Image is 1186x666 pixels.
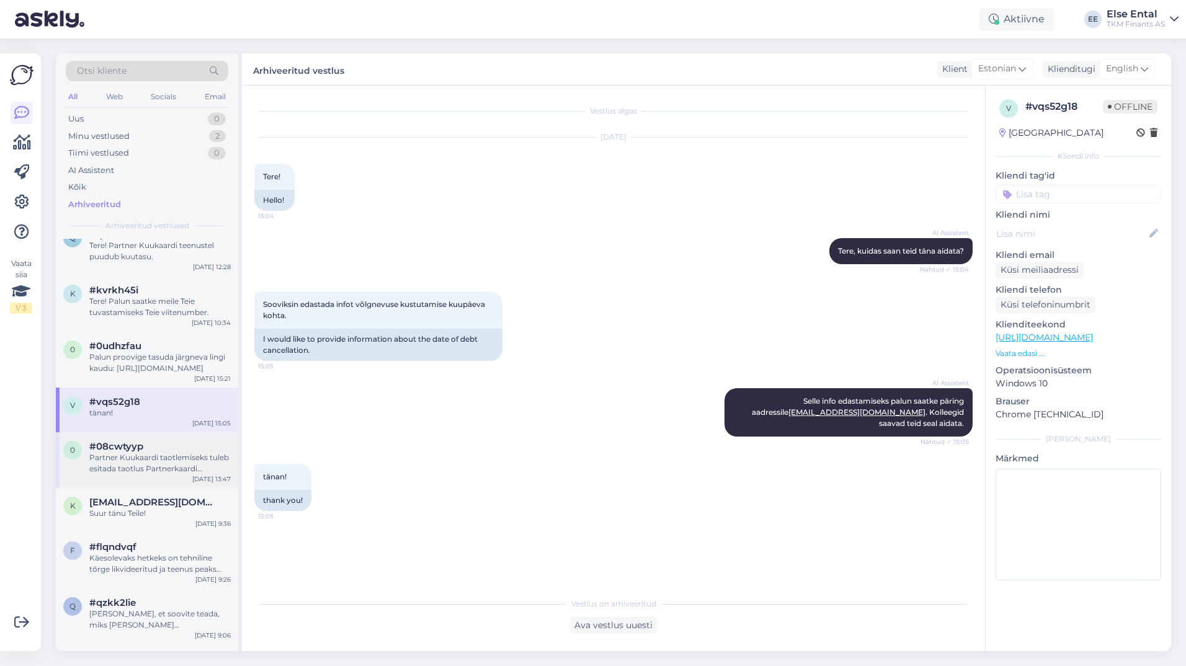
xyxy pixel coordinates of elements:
[978,62,1016,76] span: Estonian
[192,474,231,484] div: [DATE] 13:47
[258,211,305,221] span: 15:04
[571,598,656,610] span: Vestlus on arhiveeritud
[1025,99,1103,114] div: # vqs52g18
[70,289,76,298] span: k
[996,283,1161,296] p: Kliendi telefon
[996,433,1161,445] div: [PERSON_NAME]
[70,501,76,510] span: k
[254,329,502,361] div: I would like to provide information about the date of debt cancellation.
[263,472,287,481] span: tänan!
[922,228,969,238] span: AI Assistent
[208,147,226,159] div: 0
[70,401,75,410] span: v
[254,490,311,511] div: thank you!
[70,445,75,455] span: 0
[254,131,973,143] div: [DATE]
[788,407,925,417] a: [EMAIL_ADDRESS][DOMAIN_NAME]
[996,169,1161,182] p: Kliendi tag'id
[192,419,231,428] div: [DATE] 15:05
[148,89,179,105] div: Socials
[996,332,1093,343] a: [URL][DOMAIN_NAME]
[89,497,218,508] span: karkussvetlana@gmail.com
[104,89,125,105] div: Web
[89,452,231,474] div: Partner Kuukaardi taotlemiseks tuleb esitada taotlus Partnerkaardi iseteeninduskeskkonnas aadress...
[263,172,280,181] span: Tere!
[254,190,295,211] div: Hello!
[10,63,33,87] img: Askly Logo
[208,113,226,125] div: 0
[68,147,129,159] div: Tiimi vestlused
[68,181,86,193] div: Kõik
[77,64,127,78] span: Otsi kliente
[996,348,1161,359] p: Vaata edasi ...
[1084,11,1102,28] div: EE
[752,396,966,428] span: Selle info edastamiseks palun saatke päring aadressile . Kolleegid saavad teid seal aidata.
[921,437,969,446] span: Nähtud ✓ 15:05
[202,89,228,105] div: Email
[195,519,231,528] div: [DATE] 9:36
[996,408,1161,421] p: Chrome [TECHNICAL_ID]
[193,262,231,272] div: [DATE] 12:28
[1107,9,1165,19] div: Else Ental
[254,105,973,117] div: Vestlus algas
[209,130,226,143] div: 2
[920,265,969,274] span: Nähtud ✓ 15:04
[89,340,141,352] span: #0udhzfau
[979,8,1054,30] div: Aktiivne
[89,508,231,519] div: Suur tänu Teile!
[1107,19,1165,29] div: TKM Finants AS
[89,285,138,296] span: #kvrkh45i
[1043,63,1095,76] div: Klienditugi
[1006,104,1011,113] span: v
[89,553,231,575] div: Käesolevaks hetkeks on tehniline tõrge likvideeritud ja teenus peaks töötama. Vabandame võimalike...
[195,575,231,584] div: [DATE] 9:26
[68,164,114,177] div: AI Assistent
[89,441,143,452] span: #08cwtyyp
[10,258,32,314] div: Vaata siia
[68,198,121,211] div: Arhiveeritud
[922,378,969,388] span: AI Assistent
[937,63,968,76] div: Klient
[838,246,964,255] span: Tere, kuidas saan teid täna aidata?
[996,249,1161,262] p: Kliendi email
[89,541,136,553] span: #flqndvqf
[89,407,231,419] div: tänan!
[258,362,305,371] span: 15:05
[996,377,1161,390] p: Windows 10
[996,318,1161,331] p: Klienditeekond
[996,262,1084,278] div: Küsi meiliaadressi
[996,364,1161,377] p: Operatsioonisüsteem
[70,546,75,555] span: f
[66,89,80,105] div: All
[105,220,189,231] span: Arhiveeritud vestlused
[69,602,76,611] span: q
[996,395,1161,408] p: Brauser
[89,352,231,374] div: Palun proovige tasuda järgneva lingi kaudu: [URL][DOMAIN_NAME]
[996,185,1161,203] input: Lisa tag
[70,345,75,354] span: 0
[192,318,231,327] div: [DATE] 10:34
[68,130,130,143] div: Minu vestlused
[1106,62,1138,76] span: English
[1103,100,1157,113] span: Offline
[996,208,1161,221] p: Kliendi nimi
[258,512,305,521] span: 15:05
[996,227,1147,241] input: Lisa nimi
[89,240,231,262] div: Tere! Partner Kuukaardi teenustel puudub kuutasu.
[195,631,231,640] div: [DATE] 9:06
[999,127,1104,140] div: [GEOGRAPHIC_DATA]
[263,300,487,320] span: Sooviksin edastada infot võlgnevuse kustutamise kuupäeva kohta.
[1107,9,1179,29] a: Else EntalTKM Finants AS
[89,396,140,407] span: #vqs52g18
[253,61,344,78] label: Arhiveeritud vestlus
[89,597,136,608] span: #qzkk2lie
[996,151,1161,162] div: Kliendi info
[194,374,231,383] div: [DATE] 15:21
[89,608,231,631] div: [PERSON_NAME], et soovite teada, miks [PERSON_NAME] [PERSON_NAME] lõpetati. Kahjuks puudub mul li...
[89,296,231,318] div: Tere! Palun saatke meile Teie tuvastamiseks Teie viitenumber.
[996,452,1161,465] p: Märkmed
[569,617,658,634] div: Ava vestlus uuesti
[996,296,1095,313] div: Küsi telefoninumbrit
[10,303,32,314] div: 1 / 3
[68,113,84,125] div: Uus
